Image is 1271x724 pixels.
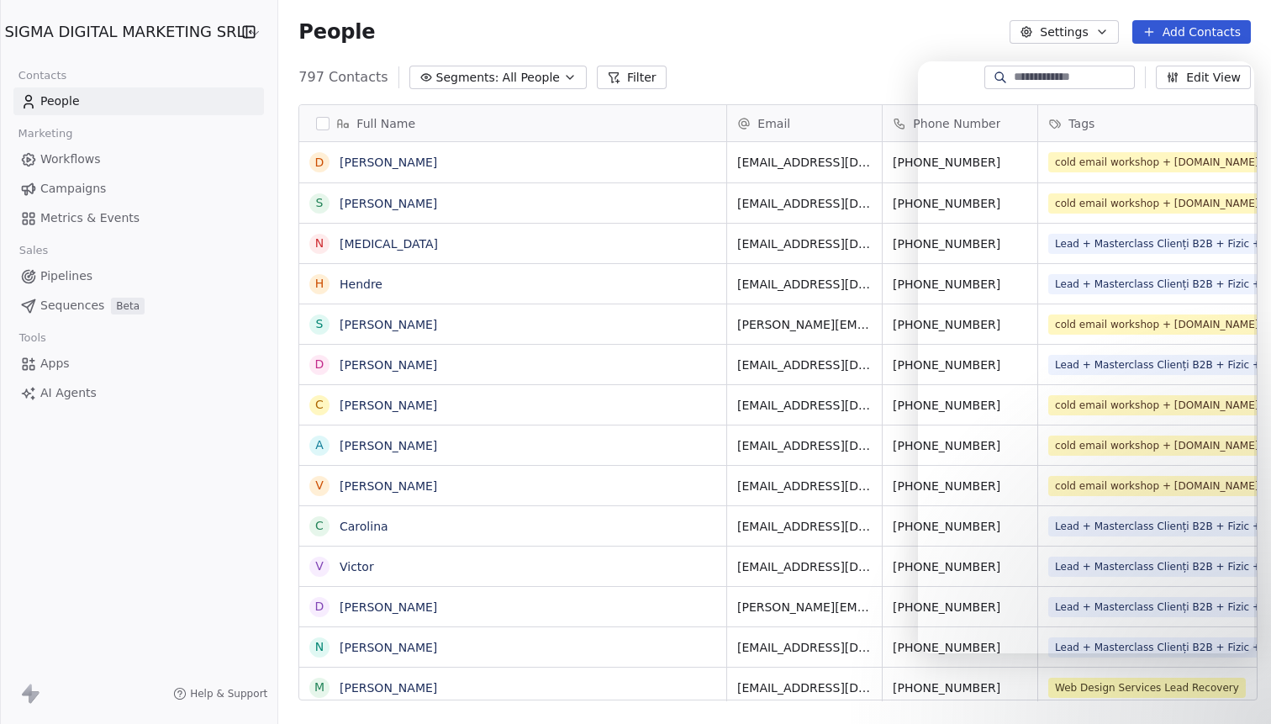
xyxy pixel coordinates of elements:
[737,518,872,535] span: [EMAIL_ADDRESS][DOMAIN_NAME]
[893,235,1027,252] span: [PHONE_NUMBER]
[13,262,264,290] a: Pipelines
[918,61,1254,653] iframe: Intercom live chat
[727,105,882,141] div: Email
[40,180,106,198] span: Campaigns
[315,638,324,656] div: N
[40,92,80,110] span: People
[737,558,872,575] span: [EMAIL_ADDRESS][DOMAIN_NAME]
[40,267,92,285] span: Pipelines
[340,399,437,412] a: [PERSON_NAME]
[13,292,264,320] a: SequencesBeta
[737,195,872,212] span: [EMAIL_ADDRESS][DOMAIN_NAME]
[12,325,53,351] span: Tools
[893,518,1027,535] span: [PHONE_NUMBER]
[40,151,101,168] span: Workflows
[893,316,1027,333] span: [PHONE_NUMBER]
[13,379,264,407] a: AI Agents
[340,479,437,493] a: [PERSON_NAME]
[340,237,438,251] a: [MEDICAL_DATA]
[1010,20,1118,44] button: Settings
[12,238,55,263] span: Sales
[503,69,560,87] span: All People
[893,679,1027,696] span: [PHONE_NUMBER]
[893,397,1027,414] span: [PHONE_NUMBER]
[737,235,872,252] span: [EMAIL_ADDRESS][DOMAIN_NAME]
[1048,678,1246,698] span: Web Design Services Lead Recovery
[315,356,324,373] div: D
[40,209,140,227] span: Metrics & Events
[737,478,872,494] span: [EMAIL_ADDRESS][DOMAIN_NAME]
[340,318,437,331] a: [PERSON_NAME]
[298,67,388,87] span: 797 Contacts
[315,235,324,252] div: N
[40,355,70,373] span: Apps
[340,197,437,210] a: [PERSON_NAME]
[893,276,1027,293] span: [PHONE_NUMBER]
[737,679,872,696] span: [EMAIL_ADDRESS][DOMAIN_NAME]
[13,87,264,115] a: People
[340,641,437,654] a: [PERSON_NAME]
[299,142,727,701] div: grid
[13,145,264,173] a: Workflows
[893,558,1027,575] span: [PHONE_NUMBER]
[315,517,324,535] div: C
[1214,667,1254,707] iframe: Intercom live chat
[893,195,1027,212] span: [PHONE_NUMBER]
[737,154,872,171] span: [EMAIL_ADDRESS][DOMAIN_NAME]
[737,316,872,333] span: [PERSON_NAME][EMAIL_ADDRESS][DOMAIN_NAME]
[893,357,1027,373] span: [PHONE_NUMBER]
[316,315,324,333] div: S
[40,384,97,402] span: AI Agents
[737,639,872,656] span: [EMAIL_ADDRESS][DOMAIN_NAME]
[340,156,437,169] a: [PERSON_NAME]
[315,396,324,414] div: C
[13,204,264,232] a: Metrics & Events
[893,639,1027,656] span: [PHONE_NUMBER]
[737,397,872,414] span: [EMAIL_ADDRESS][DOMAIN_NAME]
[340,439,437,452] a: [PERSON_NAME]
[315,154,324,172] div: D
[340,600,437,614] a: [PERSON_NAME]
[20,18,220,46] button: SIGMA DIGITAL MARKETING SRL
[883,105,1037,141] div: Phone Number
[13,350,264,378] a: Apps
[893,437,1027,454] span: [PHONE_NUMBER]
[11,121,80,146] span: Marketing
[356,115,415,132] span: Full Name
[4,21,245,43] span: SIGMA DIGITAL MARKETING SRL
[340,277,382,291] a: Hendre
[298,19,375,45] span: People
[299,105,726,141] div: Full Name
[13,175,264,203] a: Campaigns
[737,599,872,616] span: [PERSON_NAME][EMAIL_ADDRESS][PERSON_NAME][DOMAIN_NAME]
[40,297,104,314] span: Sequences
[436,69,499,87] span: Segments:
[340,681,437,695] a: [PERSON_NAME]
[316,194,324,212] div: S
[173,687,267,700] a: Help & Support
[316,436,324,454] div: A
[340,520,388,533] a: Carolina
[913,115,1000,132] span: Phone Number
[314,679,324,696] div: M
[316,477,324,494] div: V
[737,437,872,454] span: [EMAIL_ADDRESS][DOMAIN_NAME]
[893,478,1027,494] span: [PHONE_NUMBER]
[190,687,267,700] span: Help & Support
[111,298,145,314] span: Beta
[893,599,1027,616] span: [PHONE_NUMBER]
[315,275,324,293] div: H
[1132,20,1251,44] button: Add Contacts
[11,63,74,88] span: Contacts
[737,276,872,293] span: [EMAIL_ADDRESS][DOMAIN_NAME]
[597,66,667,89] button: Filter
[340,560,374,573] a: Victor
[316,558,324,575] div: V
[757,115,790,132] span: Email
[340,358,437,372] a: [PERSON_NAME]
[893,154,1027,171] span: [PHONE_NUMBER]
[737,357,872,373] span: [EMAIL_ADDRESS][DOMAIN_NAME]
[315,598,324,616] div: D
